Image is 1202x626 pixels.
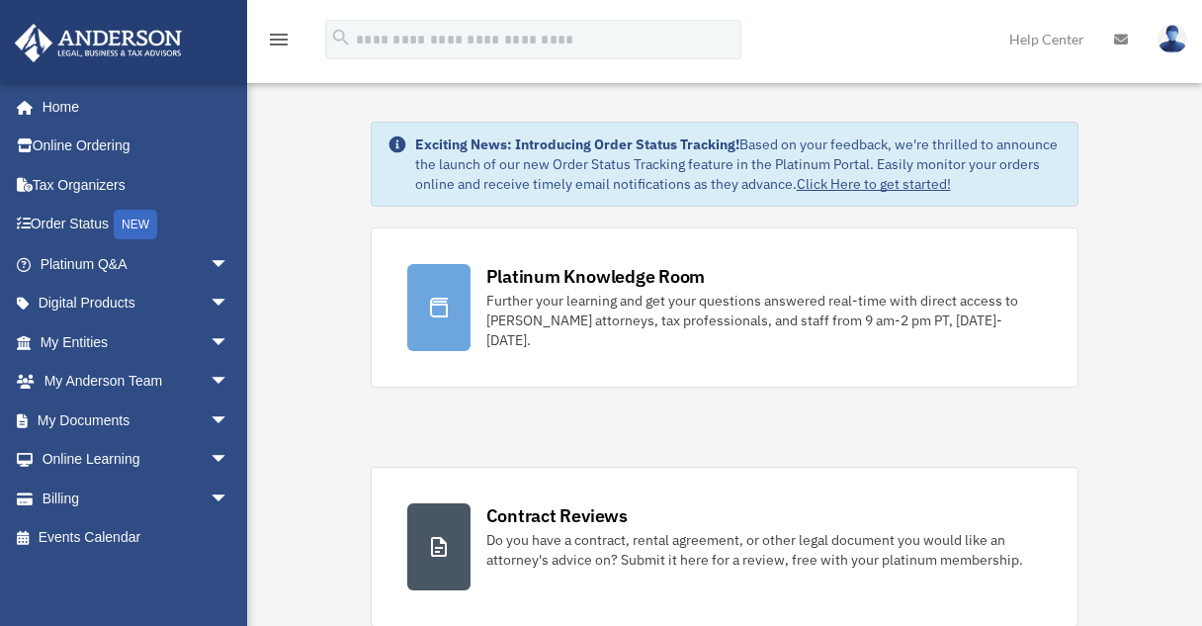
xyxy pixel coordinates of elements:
a: My Anderson Teamarrow_drop_down [14,362,259,402]
a: Online Ordering [14,127,259,166]
span: arrow_drop_down [210,401,249,441]
img: User Pic [1158,25,1187,53]
a: Billingarrow_drop_down [14,479,259,518]
span: arrow_drop_down [210,244,249,285]
div: Further your learning and get your questions answered real-time with direct access to [PERSON_NAM... [486,291,1043,350]
i: menu [267,28,291,51]
span: arrow_drop_down [210,479,249,519]
div: NEW [114,210,157,239]
span: arrow_drop_down [210,440,249,481]
a: My Entitiesarrow_drop_down [14,322,259,362]
span: arrow_drop_down [210,322,249,363]
a: Home [14,87,249,127]
strong: Exciting News: Introducing Order Status Tracking! [415,135,739,153]
a: Order StatusNEW [14,205,259,245]
a: Online Learningarrow_drop_down [14,440,259,480]
a: Events Calendar [14,518,259,558]
a: Click Here to get started! [797,175,951,193]
a: Digital Productsarrow_drop_down [14,284,259,323]
a: My Documentsarrow_drop_down [14,401,259,440]
div: Do you have a contract, rental agreement, or other legal document you would like an attorney's ad... [486,530,1043,570]
a: Platinum Q&Aarrow_drop_down [14,244,259,284]
div: Contract Reviews [486,503,628,528]
a: Platinum Knowledge Room Further your learning and get your questions answered real-time with dire... [371,227,1079,388]
div: Platinum Knowledge Room [486,264,706,289]
span: arrow_drop_down [210,362,249,402]
span: arrow_drop_down [210,284,249,324]
div: Based on your feedback, we're thrilled to announce the launch of our new Order Status Tracking fe... [415,134,1063,194]
i: search [330,27,352,48]
a: Tax Organizers [14,165,259,205]
img: Anderson Advisors Platinum Portal [9,24,188,62]
a: menu [267,35,291,51]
